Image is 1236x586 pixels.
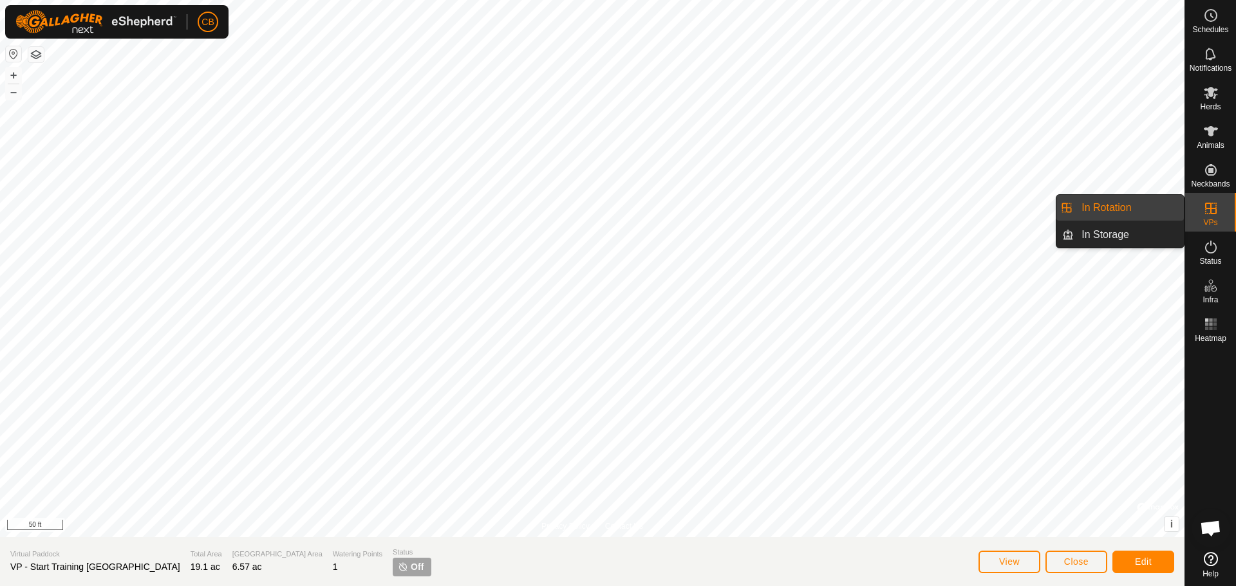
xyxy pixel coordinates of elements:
button: i [1165,517,1179,531]
span: Total Area [191,549,222,560]
button: Edit [1112,551,1174,573]
span: 19.1 ac [191,562,220,572]
span: Off [411,560,424,574]
span: Heatmap [1195,334,1226,342]
span: 1 [333,562,338,572]
span: In Storage [1081,227,1129,243]
span: Schedules [1192,26,1228,33]
button: Close [1045,551,1107,573]
span: Animals [1197,142,1224,149]
span: View [999,556,1020,567]
span: i [1170,518,1173,529]
span: Infra [1203,296,1218,304]
a: Help [1185,547,1236,583]
span: Help [1203,570,1219,578]
button: + [6,68,21,83]
button: Reset Map [6,46,21,62]
span: Edit [1135,556,1152,567]
span: Status [393,547,431,558]
span: Herds [1200,103,1221,111]
span: Close [1064,556,1089,567]
span: Notifications [1190,64,1231,72]
span: Status [1199,257,1221,265]
span: Watering Points [333,549,382,560]
span: Neckbands [1191,180,1230,188]
button: View [979,551,1040,573]
span: Virtual Paddock [10,549,180,560]
button: – [6,84,21,100]
img: Gallagher Logo [15,10,176,33]
a: In Rotation [1074,195,1184,221]
li: In Storage [1056,222,1184,248]
button: Map Layers [28,47,44,62]
span: In Rotation [1081,200,1131,215]
img: turn-off [398,562,408,572]
span: 6.57 ac [232,562,262,572]
span: [GEOGRAPHIC_DATA] Area [232,549,323,560]
span: CB [201,15,214,29]
span: VPs [1203,219,1217,226]
div: Open chat [1192,509,1230,547]
a: Contact Us [605,520,643,532]
a: In Storage [1074,222,1184,248]
a: Privacy Policy [541,520,590,532]
li: In Rotation [1056,195,1184,221]
span: VP - Start Training [GEOGRAPHIC_DATA] [10,562,180,572]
